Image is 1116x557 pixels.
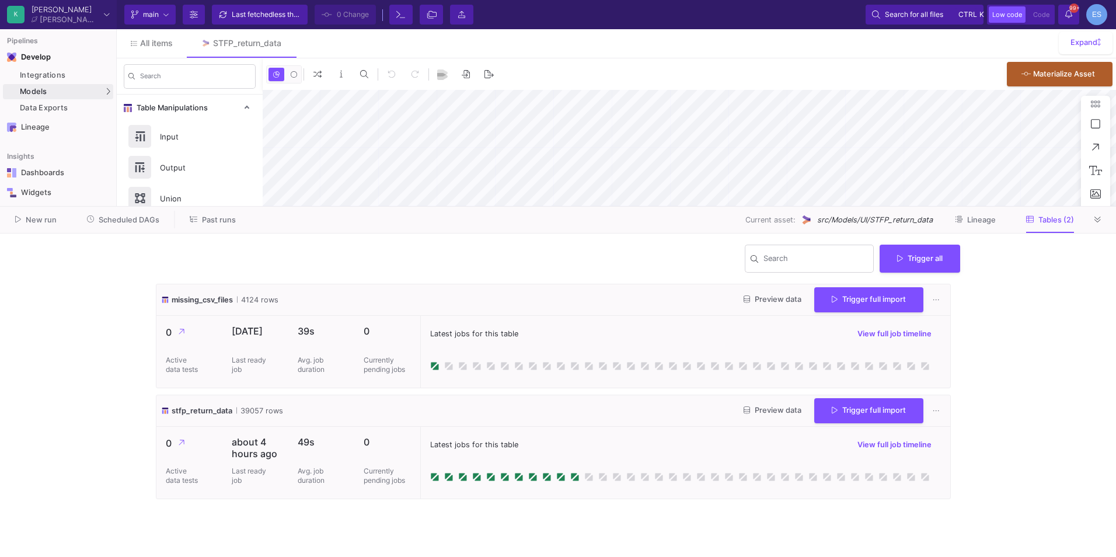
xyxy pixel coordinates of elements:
[1083,4,1107,25] button: ES
[21,53,39,62] div: Develop
[298,436,345,448] p: 49s
[40,16,99,23] div: [PERSON_NAME]
[21,123,97,132] div: Lineage
[1007,62,1112,86] button: Materialize Asset
[117,183,263,214] button: Union
[848,325,941,343] button: View full job timeline
[7,123,16,132] img: Navigation icon
[143,6,159,23] span: main
[232,325,279,337] p: [DATE]
[161,294,169,305] img: icon
[298,356,333,374] p: Avg. job duration
[117,95,263,121] mat-expansion-panel-header: Table Manipulations
[3,68,113,83] a: Integrations
[430,328,518,339] span: Latest jobs for this table
[7,188,16,197] img: Navigation icon
[232,436,279,459] p: about 4 hours ago
[166,325,213,340] p: 0
[967,215,996,224] span: Lineage
[857,329,932,338] span: View full job timeline
[430,439,518,450] span: Latest jobs for this table
[992,11,1022,19] span: Low code
[955,8,977,22] button: ctrlk
[232,6,302,23] div: Last fetched
[117,121,263,311] div: Table Manipulations
[273,10,346,19] span: less than a minute ago
[814,287,923,312] button: Trigger full import
[3,100,113,116] a: Data Exports
[979,8,984,22] span: k
[7,53,16,62] img: Navigation icon
[1086,4,1107,25] div: ES
[117,152,263,183] button: Output
[364,436,411,448] p: 0
[897,254,943,263] span: Trigger all
[857,440,932,449] span: View full job timeline
[1,211,71,229] button: New run
[21,168,97,177] div: Dashboards
[734,402,811,420] button: Preview data
[166,356,201,374] p: Active data tests
[236,405,283,416] span: 39057 rows
[140,74,251,82] input: Search
[941,211,1010,229] button: Lineage
[7,6,25,23] div: K
[99,215,159,224] span: Scheduled DAGs
[237,294,278,305] span: 4124 rows
[800,214,812,226] img: UI Model
[132,103,208,113] span: Table Manipulations
[1033,69,1095,78] span: Materialize Asset
[734,291,811,309] button: Preview data
[1012,211,1088,229] button: Tables (2)
[21,188,97,197] div: Widgets
[1038,215,1074,224] span: Tables (2)
[153,190,233,207] div: Union
[20,87,47,96] span: Models
[172,405,232,416] span: stfp_return_data
[832,406,906,415] span: Trigger full import
[202,215,236,224] span: Past runs
[958,8,977,22] span: ctrl
[3,118,113,137] a: Navigation iconLineage
[3,48,113,67] mat-expansion-panel-header: Navigation iconDevelop
[866,5,984,25] button: Search for all filesctrlk
[814,398,923,423] button: Trigger full import
[140,39,173,48] span: All items
[885,6,943,23] span: Search for all files
[124,5,176,25] button: main
[298,325,345,337] p: 39s
[32,6,99,13] div: [PERSON_NAME]
[172,294,233,305] span: missing_csv_files
[880,245,960,273] button: Trigger all
[26,215,57,224] span: New run
[3,183,113,202] a: Navigation iconWidgets
[3,163,113,182] a: Navigation iconDashboards
[117,121,263,152] button: Input
[1069,4,1079,13] span: 99+
[817,214,933,225] span: src/Models/UI/STFP_return_data
[7,168,16,177] img: Navigation icon
[364,356,411,374] p: Currently pending jobs
[166,436,213,451] p: 0
[232,467,267,485] p: Last ready job
[232,356,267,374] p: Last ready job
[298,467,333,485] p: Avg. job duration
[364,325,411,337] p: 0
[832,295,906,304] span: Trigger full import
[213,39,281,48] div: STFP_return_data
[161,405,169,416] img: icon
[212,5,308,25] button: Last fetchedless than a minute ago
[20,71,110,80] div: Integrations
[989,6,1026,23] button: Low code
[848,436,941,454] button: View full job timeline
[153,159,233,176] div: Output
[1030,6,1053,23] button: Code
[1058,5,1079,25] button: 99+
[73,211,174,229] button: Scheduled DAGs
[201,39,211,48] img: Tab icon
[166,467,201,485] p: Active data tests
[153,128,233,145] div: Input
[176,211,250,229] button: Past runs
[744,295,801,304] span: Preview data
[744,406,801,415] span: Preview data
